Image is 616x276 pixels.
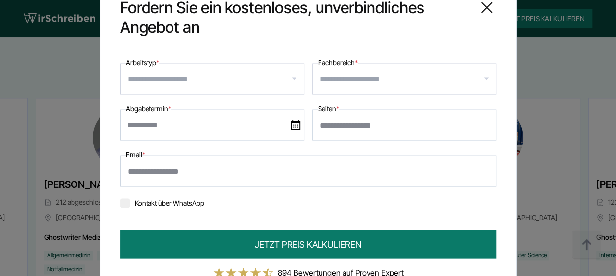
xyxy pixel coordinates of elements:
label: Fachbereich [318,57,358,69]
span: JETZT PREIS KALKULIEREN [255,238,362,251]
label: Kontakt über WhatsApp [120,199,204,207]
label: Arbeitstyp [126,57,159,69]
input: date [120,110,304,141]
label: Seiten [318,103,339,115]
label: Email [126,149,145,161]
button: JETZT PREIS KALKULIEREN [120,230,496,259]
img: date [291,120,300,130]
label: Abgabetermin [126,103,171,115]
